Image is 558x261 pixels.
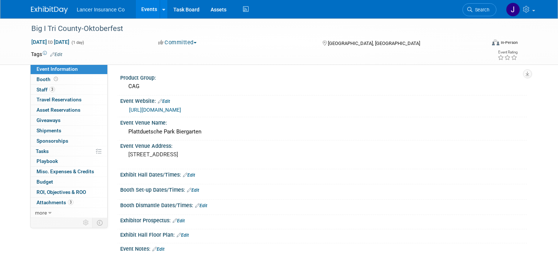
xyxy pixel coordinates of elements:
span: Budget [37,179,53,185]
span: more [35,210,47,216]
a: Edit [158,99,170,104]
a: Travel Reservations [31,95,107,105]
span: Event Information [37,66,78,72]
a: Edit [195,203,207,208]
span: Booth not reserved yet [52,76,59,82]
span: Asset Reservations [37,107,80,113]
div: Event Rating [498,51,517,54]
div: Event Notes: [120,243,527,253]
span: Booth [37,76,59,82]
div: Event Venue Address: [120,140,527,150]
a: Misc. Expenses & Credits [31,167,107,177]
a: Edit [187,188,199,193]
div: In-Person [500,40,518,45]
span: ROI, Objectives & ROO [37,189,86,195]
div: Event Website: [120,95,527,105]
img: Format-Inperson.png [492,39,499,45]
div: Exhibit Hall Floor Plan: [120,229,527,239]
div: Exhibit Hall Dates/Times: [120,169,527,179]
a: Attachments3 [31,198,107,208]
span: Misc. Expenses & Credits [37,168,94,174]
a: Edit [50,52,62,57]
td: Personalize Event Tab Strip [80,218,93,227]
a: Edit [152,247,164,252]
span: Sponsorships [37,138,68,144]
div: Big I Tri County-Oktoberfest [29,22,476,35]
img: Jimmy Navarro [506,3,520,17]
div: Product Group: [120,72,527,81]
td: Tags [31,51,62,58]
a: Event Information [31,64,107,74]
span: 3 [49,87,55,92]
a: ROI, Objectives & ROO [31,187,107,197]
div: Booth Dismantle Dates/Times: [120,200,527,209]
div: Exhibitor Prospectus: [120,215,527,225]
a: Edit [173,218,185,223]
span: Staff [37,87,55,93]
span: [GEOGRAPHIC_DATA], [GEOGRAPHIC_DATA] [328,41,420,46]
a: Search [462,3,496,16]
span: Shipments [37,128,61,133]
a: Playbook [31,156,107,166]
a: [URL][DOMAIN_NAME] [129,107,181,113]
a: Edit [183,173,195,178]
a: Asset Reservations [31,105,107,115]
a: Staff3 [31,85,107,95]
img: ExhibitDay [31,6,68,14]
div: Event Format [446,38,518,49]
span: 3 [68,199,73,205]
pre: [STREET_ADDRESS] [128,151,282,158]
span: to [47,39,54,45]
a: Budget [31,177,107,187]
span: Tasks [36,148,49,154]
span: Playbook [37,158,58,164]
a: Giveaways [31,115,107,125]
a: Sponsorships [31,136,107,146]
a: Edit [177,233,189,238]
span: [DATE] [DATE] [31,39,70,45]
div: Plattduetsche Park Biergarten [126,126,521,138]
div: Event Venue Name: [120,117,527,126]
span: (1 day) [71,40,84,45]
td: Toggle Event Tabs [93,218,108,227]
div: CAG [126,81,521,92]
span: Travel Reservations [37,97,82,102]
span: Giveaways [37,117,60,123]
span: Search [472,7,489,13]
span: Attachments [37,199,73,205]
button: Committed [156,39,200,46]
a: Tasks [31,146,107,156]
a: Shipments [31,126,107,136]
span: Lancer Insurance Co [77,7,125,13]
a: Booth [31,74,107,84]
div: Booth Set-up Dates/Times: [120,184,527,194]
a: more [31,208,107,218]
